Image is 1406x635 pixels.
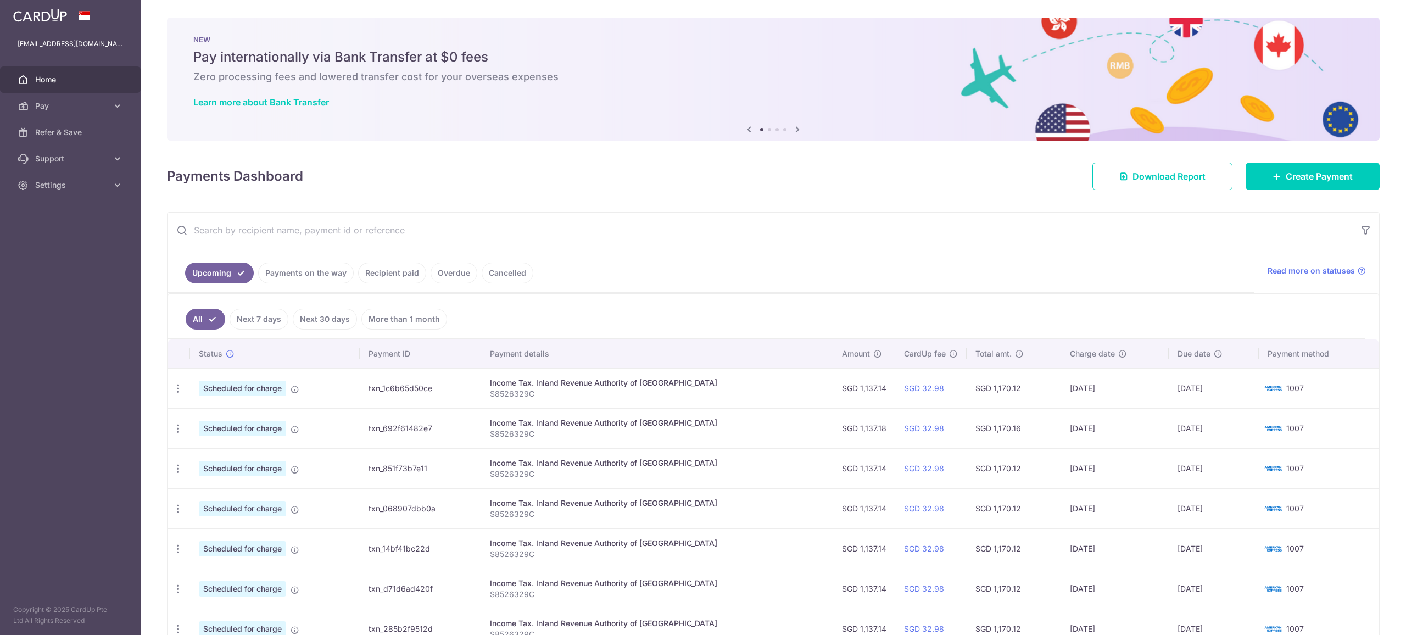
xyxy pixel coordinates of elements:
td: [DATE] [1061,528,1168,569]
a: More than 1 month [361,309,447,330]
span: 1007 [1286,624,1304,633]
img: Bank Card [1262,582,1284,595]
td: txn_1c6b65d50ce [360,368,481,408]
td: [DATE] [1169,368,1259,408]
td: [DATE] [1169,528,1259,569]
p: S8526329C [490,428,824,439]
td: SGD 1,170.12 [967,448,1061,488]
td: [DATE] [1061,488,1168,528]
span: Download Report [1132,170,1206,183]
a: SGD 32.98 [904,424,944,433]
span: Scheduled for charge [199,461,286,476]
span: Due date [1178,348,1210,359]
a: Cancelled [482,263,533,283]
div: Income Tax. Inland Revenue Authority of [GEOGRAPHIC_DATA] [490,377,824,388]
span: Home [35,74,108,85]
td: SGD 1,137.14 [833,569,895,609]
td: SGD 1,137.14 [833,368,895,408]
span: 1007 [1286,464,1304,473]
span: 1007 [1286,584,1304,593]
td: SGD 1,137.18 [833,408,895,448]
th: Payment method [1259,339,1379,368]
span: Scheduled for charge [199,501,286,516]
a: Payments on the way [258,263,354,283]
img: Bank Card [1262,542,1284,555]
td: [DATE] [1061,569,1168,609]
a: SGD 32.98 [904,464,944,473]
div: Income Tax. Inland Revenue Authority of [GEOGRAPHIC_DATA] [490,458,824,469]
p: S8526329C [490,549,824,560]
td: [DATE] [1061,408,1168,448]
span: Status [199,348,222,359]
td: SGD 1,170.12 [967,528,1061,569]
span: CardUp fee [904,348,946,359]
p: S8526329C [490,388,824,399]
td: txn_068907dbb0a [360,488,481,528]
td: [DATE] [1061,448,1168,488]
td: [DATE] [1169,488,1259,528]
td: SGD 1,137.14 [833,448,895,488]
h4: Payments Dashboard [167,166,303,186]
p: [EMAIL_ADDRESS][DOMAIN_NAME] [18,38,123,49]
td: SGD 1,137.14 [833,488,895,528]
img: CardUp [13,9,67,22]
span: Support [35,153,108,164]
span: Total amt. [975,348,1012,359]
span: Scheduled for charge [199,541,286,556]
td: [DATE] [1169,569,1259,609]
td: SGD 1,170.12 [967,569,1061,609]
h6: Zero processing fees and lowered transfer cost for your overseas expenses [193,70,1353,83]
a: Next 30 days [293,309,357,330]
span: Charge date [1070,348,1115,359]
p: S8526329C [490,589,824,600]
span: 1007 [1286,504,1304,513]
span: Refer & Save [35,127,108,138]
div: Income Tax. Inland Revenue Authority of [GEOGRAPHIC_DATA] [490,538,824,549]
th: Payment details [481,339,833,368]
a: Upcoming [185,263,254,283]
span: Create Payment [1286,170,1353,183]
td: txn_851f73b7e11 [360,448,481,488]
span: 1007 [1286,383,1304,393]
td: [DATE] [1061,368,1168,408]
a: SGD 32.98 [904,544,944,553]
img: Bank Card [1262,502,1284,515]
span: Scheduled for charge [199,421,286,436]
a: SGD 32.98 [904,383,944,393]
a: Learn more about Bank Transfer [193,97,329,108]
img: Bank Card [1262,382,1284,395]
img: Bank Card [1262,422,1284,435]
span: Read more on statuses [1268,265,1355,276]
td: SGD 1,170.16 [967,408,1061,448]
div: Income Tax. Inland Revenue Authority of [GEOGRAPHIC_DATA] [490,417,824,428]
p: S8526329C [490,469,824,480]
a: Recipient paid [358,263,426,283]
td: [DATE] [1169,408,1259,448]
div: Income Tax. Inland Revenue Authority of [GEOGRAPHIC_DATA] [490,578,824,589]
a: SGD 32.98 [904,584,944,593]
span: Amount [842,348,870,359]
td: txn_d71d6ad420f [360,569,481,609]
p: NEW [193,35,1353,44]
h5: Pay internationally via Bank Transfer at $0 fees [193,48,1353,66]
td: SGD 1,170.12 [967,488,1061,528]
a: Create Payment [1246,163,1380,190]
td: SGD 1,170.12 [967,368,1061,408]
div: Income Tax. Inland Revenue Authority of [GEOGRAPHIC_DATA] [490,618,824,629]
td: SGD 1,137.14 [833,528,895,569]
a: All [186,309,225,330]
a: Overdue [431,263,477,283]
div: Income Tax. Inland Revenue Authority of [GEOGRAPHIC_DATA] [490,498,824,509]
span: Settings [35,180,108,191]
input: Search by recipient name, payment id or reference [168,213,1353,248]
img: Bank transfer banner [167,18,1380,141]
img: Bank Card [1262,462,1284,475]
td: txn_692f61482e7 [360,408,481,448]
th: Payment ID [360,339,481,368]
td: [DATE] [1169,448,1259,488]
p: S8526329C [490,509,824,520]
span: 1007 [1286,424,1304,433]
a: Download Report [1092,163,1232,190]
a: Read more on statuses [1268,265,1366,276]
span: Pay [35,101,108,112]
